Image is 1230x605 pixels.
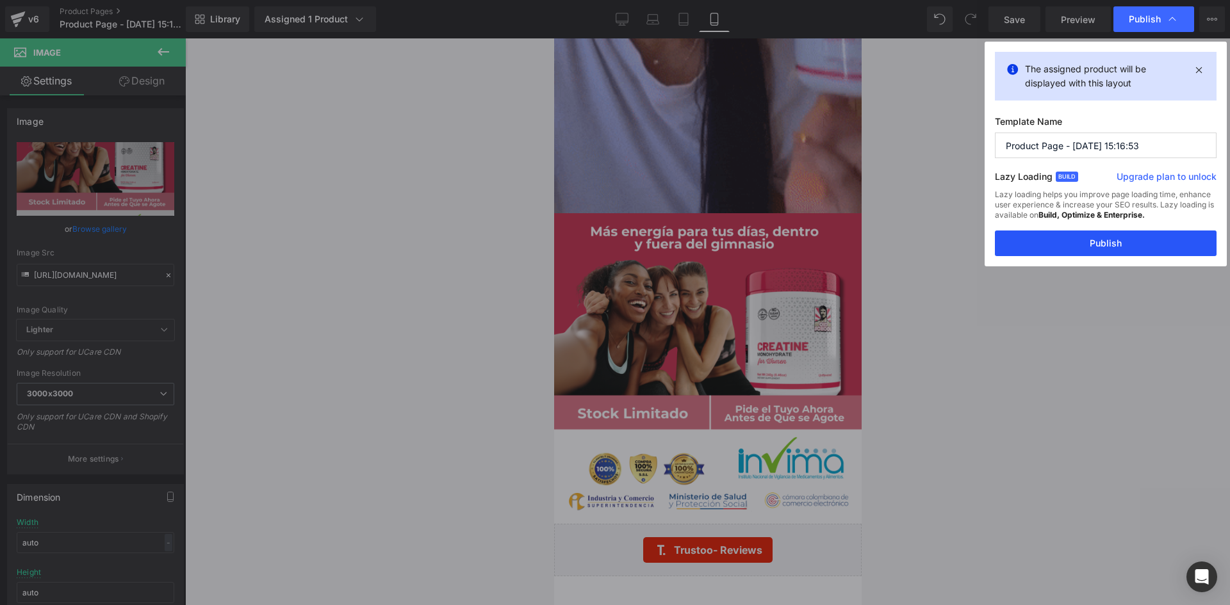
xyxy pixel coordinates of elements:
label: Lazy Loading [995,168,1053,190]
a: Upgrade plan to unlock [1117,170,1217,188]
button: Publish [995,230,1217,256]
span: - Reviews [159,505,208,518]
label: Template Name [995,116,1217,133]
span: Trustoo [120,504,208,519]
strong: Build, Optimize & Enterprise. [1038,210,1145,220]
div: Lazy loading helps you improve page loading time, enhance user experience & increase your SEO res... [995,190,1217,230]
span: Publish [1129,13,1161,25]
span: Build [1056,172,1078,182]
p: The assigned product will be displayed with this layout [1025,62,1186,90]
div: Open Intercom Messenger [1186,561,1217,592]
